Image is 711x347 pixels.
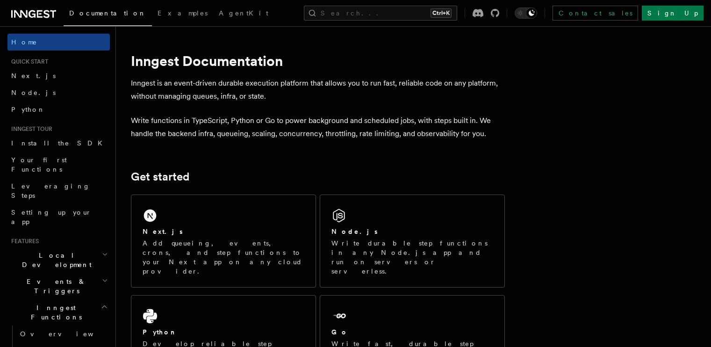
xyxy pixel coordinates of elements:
[7,125,52,133] span: Inngest tour
[7,178,110,204] a: Leveraging Steps
[642,6,704,21] a: Sign Up
[11,72,56,80] span: Next.js
[7,101,110,118] a: Python
[16,325,110,342] a: Overview
[11,209,92,225] span: Setting up your app
[320,195,505,288] a: Node.jsWrite durable step functions in any Node.js app and run on servers or serverless.
[7,152,110,178] a: Your first Functions
[213,3,274,25] a: AgentKit
[11,156,67,173] span: Your first Functions
[11,139,108,147] span: Install the SDK
[131,195,316,288] a: Next.jsAdd queueing, events, crons, and step functions to your Next app on any cloud provider.
[7,303,101,322] span: Inngest Functions
[553,6,638,21] a: Contact sales
[143,239,304,276] p: Add queueing, events, crons, and step functions to your Next app on any cloud provider.
[331,227,378,236] h2: Node.js
[131,170,189,183] a: Get started
[158,9,208,17] span: Examples
[7,34,110,51] a: Home
[11,37,37,47] span: Home
[152,3,213,25] a: Examples
[20,330,116,338] span: Overview
[143,227,183,236] h2: Next.js
[7,247,110,273] button: Local Development
[64,3,152,26] a: Documentation
[7,273,110,299] button: Events & Triggers
[7,135,110,152] a: Install the SDK
[7,251,102,269] span: Local Development
[219,9,268,17] span: AgentKit
[515,7,537,19] button: Toggle dark mode
[431,8,452,18] kbd: Ctrl+K
[7,58,48,65] span: Quick start
[11,106,45,113] span: Python
[331,239,493,276] p: Write durable step functions in any Node.js app and run on servers or serverless.
[7,204,110,230] a: Setting up your app
[7,299,110,325] button: Inngest Functions
[11,182,90,199] span: Leveraging Steps
[131,52,505,69] h1: Inngest Documentation
[11,89,56,96] span: Node.js
[131,77,505,103] p: Inngest is an event-driven durable execution platform that allows you to run fast, reliable code ...
[7,277,102,296] span: Events & Triggers
[7,238,39,245] span: Features
[143,327,177,337] h2: Python
[131,114,505,140] p: Write functions in TypeScript, Python or Go to power background and scheduled jobs, with steps bu...
[331,327,348,337] h2: Go
[7,84,110,101] a: Node.js
[69,9,146,17] span: Documentation
[304,6,457,21] button: Search...Ctrl+K
[7,67,110,84] a: Next.js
